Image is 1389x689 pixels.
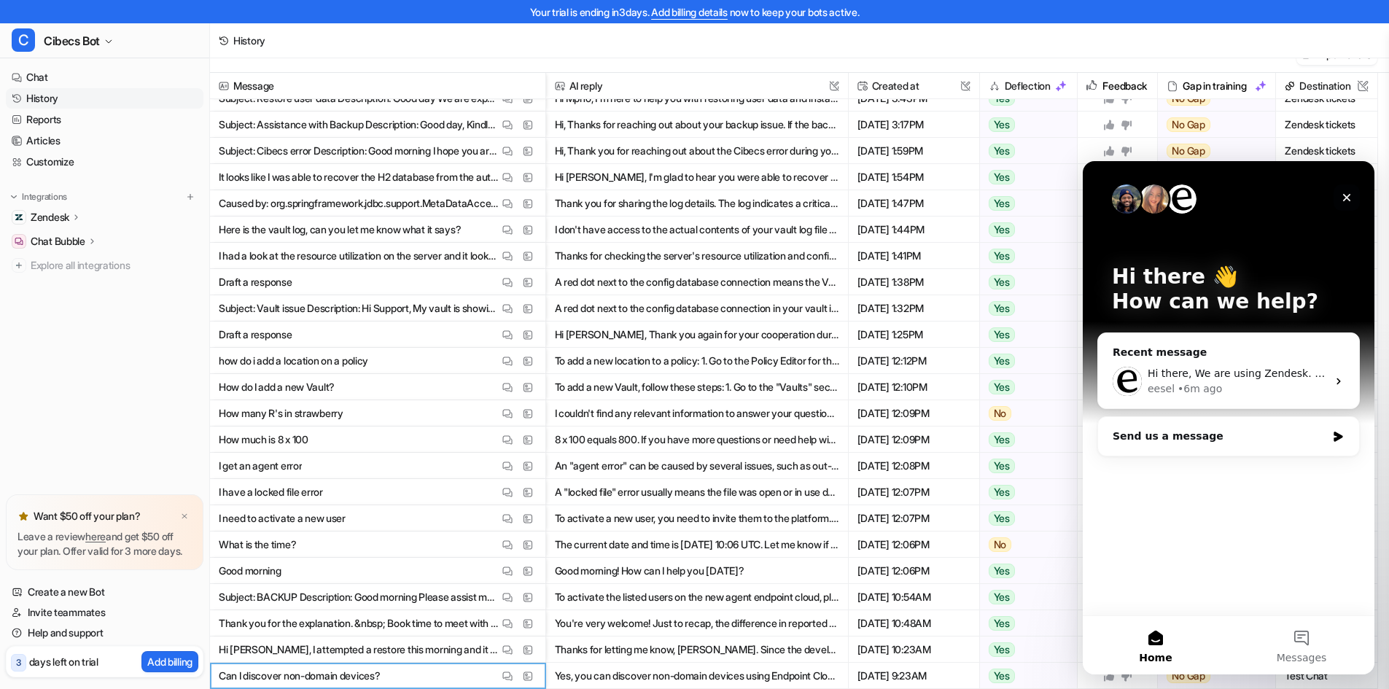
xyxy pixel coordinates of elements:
button: Yes [980,453,1070,479]
span: Yes [989,354,1015,368]
p: How much is 8 x 100 [219,427,308,453]
button: Thank you for sharing the log details. The log indicates a critical issue: your Vault's H2 databa... [555,190,839,217]
span: Explore all integrations [31,254,198,277]
button: Yes [980,479,1070,505]
p: How do I add a new Vault? [219,374,335,400]
h2: Deflection [1005,73,1051,99]
span: C [12,28,35,52]
button: No [980,400,1070,427]
button: An "agent error" can be caused by several issues, such as out-of-memory problems, configuration i... [555,453,839,479]
span: [DATE] 12:06PM [855,532,973,558]
span: Messages [194,491,244,502]
p: Caused by: org.springframework.jdbc.support.MetaDataAccessException: Could not get Connection for... [219,190,499,217]
span: [DATE] 1:38PM [855,269,973,295]
button: Yes, you can discover non-domain devices using Endpoint Cloud, specifically any device running Wi... [555,663,839,689]
button: Yes [980,348,1070,374]
span: Test Chat [1282,663,1372,689]
button: Yes [980,610,1070,637]
p: Leave a review and get $50 off your plan. Offer valid for 3 more days. [17,529,192,558]
p: I have a locked file error [219,479,323,505]
span: Yes [989,616,1015,631]
span: Yes [989,642,1015,657]
p: Here is the vault log, can you let me know what it says? [219,217,461,243]
span: [DATE] 1:47PM [855,190,973,217]
a: Help and support [6,623,203,643]
button: Messages [146,455,292,513]
button: Yes [980,584,1070,610]
span: Cibecs Bot [44,31,100,51]
button: Yes [980,164,1070,190]
p: Hi [PERSON_NAME], I attempted a restore this morning and it failed, only 1 window was open. If yo... [219,637,499,663]
p: What is the time? [219,532,296,558]
p: How many R's in strawberry [219,400,343,427]
p: Can I discover non-domain devices? [219,663,380,689]
button: A red dot next to the config database connection means the Vault has a critical issue connecting ... [555,269,839,295]
span: Yes [989,275,1015,289]
button: Add billing [141,651,198,672]
p: Good morning [219,558,281,584]
a: Articles [6,131,203,151]
button: Yes [980,374,1070,400]
span: Home [56,491,89,502]
p: Subject: BACKUP Description: Good morning Please assist me activate these Users on new agent endp... [219,584,499,610]
p: Want $50 off your plan? [34,509,141,523]
span: [DATE] 1:54PM [855,164,973,190]
button: Yes [980,322,1070,348]
span: [DATE] 10:54AM [855,584,973,610]
p: 3 [16,656,21,669]
span: [DATE] 12:07PM [855,505,973,532]
span: Yes [989,485,1015,499]
button: I couldn't find any relevant information to answer your question. Could you please rephrase or pr... [555,400,839,427]
span: Yes [989,511,1015,526]
span: Yes [989,249,1015,263]
a: Invite teammates [6,602,203,623]
button: No Gap [1158,138,1266,164]
span: [DATE] 12:09PM [855,427,973,453]
span: Created at [855,73,973,99]
span: Destination [1282,73,1372,99]
div: eesel [65,220,92,235]
span: [DATE] 1:41PM [855,243,973,269]
button: Yes [980,427,1070,453]
p: Draft a response [219,322,292,348]
button: Hi [PERSON_NAME], Thank you again for your cooperation during our remote sessions. We managed to ... [555,322,839,348]
button: You're very welcome! Just to recap, the difference in reported vault storage capacity is likely d... [555,610,839,637]
span: [DATE] 12:08PM [855,453,973,479]
span: No [989,537,1012,552]
span: No Gap [1167,144,1210,158]
p: Add billing [147,654,192,669]
span: Message [216,73,540,99]
a: Add billing details [651,6,728,18]
span: Yes [989,459,1015,473]
p: Subject: Cibecs error Description: Good morning I hope you are well Kindly note that I am getting... [219,138,499,164]
span: Yes [989,669,1015,683]
div: Send us a message [30,268,244,283]
button: Integrations [6,190,71,204]
a: Create a new Bot [6,582,203,602]
button: Hi [PERSON_NAME], I'm glad to hear you were able to recover the H2 database from the automatic ba... [555,164,839,190]
button: To activate a new user, you need to invite them to the platform. The user will receive an email i... [555,505,839,532]
span: [DATE] 12:10PM [855,374,973,400]
span: [DATE] 9:23AM [855,663,973,689]
div: • 6m ago [95,220,139,235]
button: Yes [980,190,1070,217]
img: explore all integrations [12,258,26,273]
button: Yes [980,112,1070,138]
span: Yes [989,564,1015,578]
a: Reports [6,109,203,130]
span: Yes [989,196,1015,211]
p: I need to activate a new user [219,505,346,532]
span: [DATE] 12:09PM [855,400,973,427]
img: star [17,510,29,522]
span: [DATE] 12:07PM [855,479,973,505]
p: Draft a response [219,269,292,295]
span: Yes [989,170,1015,184]
div: Gap in training [1164,73,1269,99]
span: Hi there, We are using Zendesk. I would like to review individual tickets and use those examples ... [65,206,1286,218]
button: Yes [980,217,1070,243]
span: Yes [989,380,1015,394]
